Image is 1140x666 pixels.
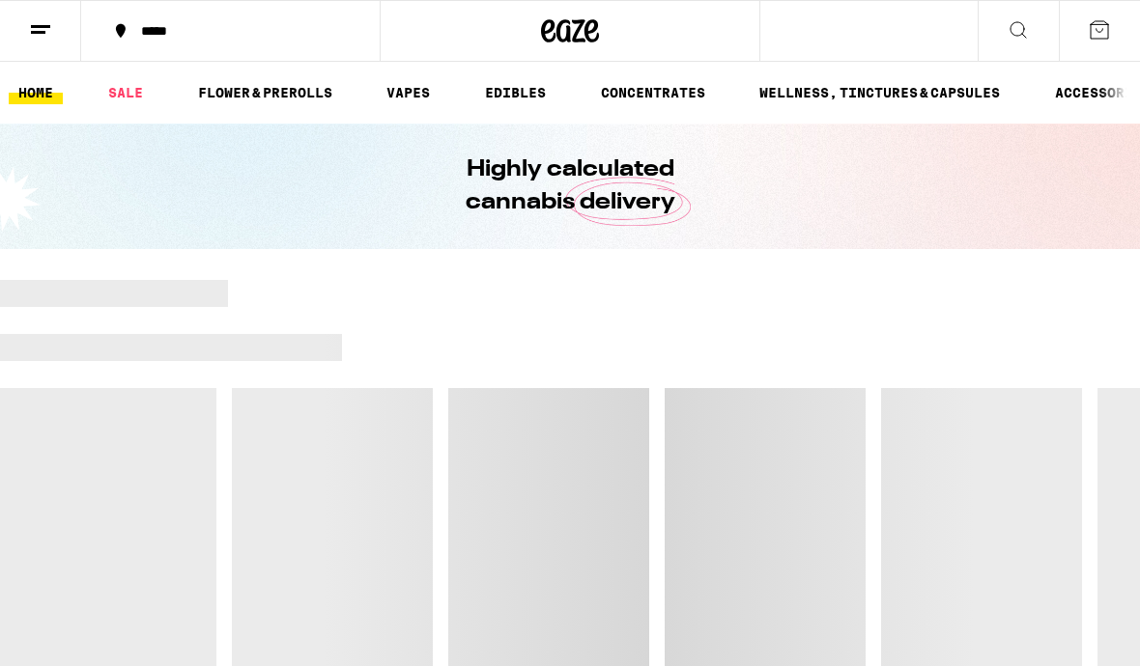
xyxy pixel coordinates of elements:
[188,81,342,104] a: FLOWER & PREROLLS
[377,81,440,104] a: VAPES
[591,81,715,104] a: CONCENTRATES
[750,81,1010,104] a: WELLNESS, TINCTURES & CAPSULES
[9,81,63,104] a: HOME
[475,81,556,104] a: EDIBLES
[99,81,153,104] a: SALE
[411,153,729,219] h1: Highly calculated cannabis delivery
